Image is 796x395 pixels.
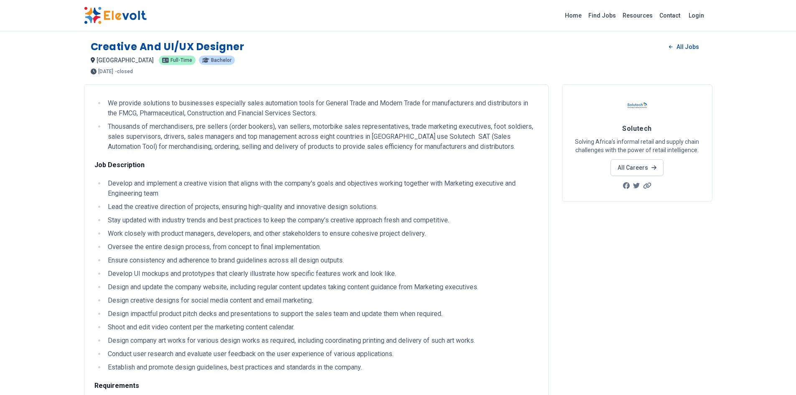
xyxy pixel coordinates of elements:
a: Login [684,7,709,24]
span: [GEOGRAPHIC_DATA] [97,57,154,64]
img: Elevolt [84,7,147,24]
li: Stay updated with industry trends and best practices to keep the company’s creative approach fres... [105,215,538,225]
span: Bachelor [211,58,231,63]
li: Establish and promote design guidelines, best practices and standards in the company. [105,362,538,372]
p: Solving Africa’s informal retail and supply chain challenges with the power of retail intelligence. [572,138,702,154]
strong: Requirements [94,382,139,390]
li: Design and update the company website, including regular content updates taking content guidance ... [105,282,538,292]
img: Solutech [627,95,648,116]
li: Oversee the entire design process, from concept to final implementation. [105,242,538,252]
a: All Careers [610,159,664,176]
a: Contact [656,9,684,22]
li: Shoot and edit video content per the marketing content calendar. [105,322,538,332]
li: Ensure consistency and adherence to brand guidelines across all design outputs. [105,255,538,265]
strong: Job Description [94,161,145,169]
li: Develop and implement a creative vision that aligns with the company's goals and objectives worki... [105,178,538,199]
span: Full-time [170,58,192,63]
li: Design impactful product pitch decks and presentations to support the sales team and update them ... [105,309,538,319]
li: Thousands of merchandisers, pre sellers (order bookers), van sellers, motorbike sales representat... [105,122,538,152]
li: Design company art works for various design works as required, including coordinating printing an... [105,336,538,346]
li: Work closely with product managers, developers, and other stakeholders to ensure cohesive project... [105,229,538,239]
a: Home [562,9,585,22]
li: We provide solutions to businesses especially sales automation tools for General Trade and Modern... [105,98,538,118]
span: [DATE] [98,69,113,74]
li: Conduct user research and evaluate user feedback on the user experience of various applications. [105,349,538,359]
h1: Creative and UI/UX Designer [91,40,244,54]
a: All Jobs [662,41,705,53]
a: Resources [619,9,656,22]
span: Solutech [622,125,652,133]
li: Lead the creative direction of projects, ensuring high-quality and innovative design solutions. [105,202,538,212]
a: Find Jobs [585,9,619,22]
li: Design creative designs for social media content and email marketing. [105,296,538,306]
p: - closed [115,69,133,74]
li: Develop UI mockups and prototypes that clearly illustrate how specific features work and look like. [105,269,538,279]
